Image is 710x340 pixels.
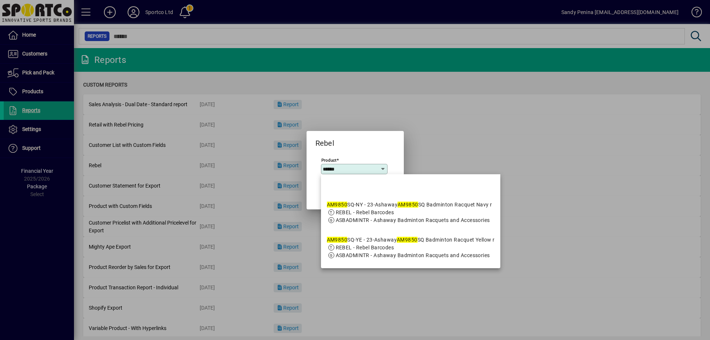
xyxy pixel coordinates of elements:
[336,252,490,258] span: ASBADMINTR - Ashaway Badminton Racquets and Accessories
[327,202,348,208] em: AM9850
[336,245,394,250] span: REBEL - Rebel Barcodes
[321,195,501,230] mat-option: AM9850SQ-NY - 23-Ashaway AM9850SQ Badminton Racquet Navy r
[307,131,343,149] h2: Rebel
[321,157,337,162] mat-label: Product
[327,236,495,244] div: SQ-YE - 23-Ashaway SQ Badminton Racquet Yellow r
[321,230,501,265] mat-option: AM9850SQ-YE - 23-Ashaway AM9850SQ Badminton Racquet Yellow r
[397,237,417,243] em: AM9850
[398,202,418,208] em: AM9850
[336,209,394,215] span: REBEL - Rebel Barcodes
[336,217,490,223] span: ASBADMINTR - Ashaway Badminton Racquets and Accessories
[327,201,492,209] div: SQ-NY - 23-Ashaway SQ Badminton Racquet Navy r
[327,237,348,243] em: AM9850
